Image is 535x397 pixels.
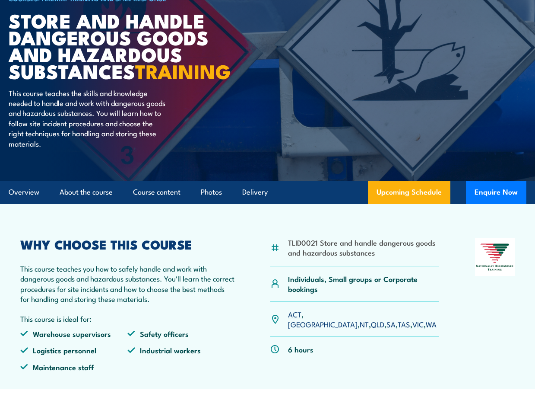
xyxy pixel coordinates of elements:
a: QLD [371,319,384,329]
button: Enquire Now [466,181,526,204]
li: TLID0021 Store and handle dangerous goods and hazardous substances [288,237,439,258]
li: Maintenance staff [20,362,127,372]
a: SA [386,319,396,329]
a: TAS [398,319,410,329]
a: WA [426,319,437,329]
a: VIC [412,319,424,329]
img: Nationally Recognised Training logo. [475,238,515,276]
a: Course content [133,181,180,204]
li: Safety officers [127,329,234,339]
h1: Store And Handle Dangerous Goods and Hazardous Substances [9,12,222,80]
p: Individuals, Small groups or Corporate bookings [288,274,439,294]
a: About the course [60,181,113,204]
li: Logistics personnel [20,345,127,355]
a: NT [360,319,369,329]
p: This course teaches you how to safely handle and work with dangerous goods and hazardous substanc... [20,263,234,304]
a: ACT [288,309,301,319]
li: Industrial workers [127,345,234,355]
p: , , , , , , , [288,309,439,330]
p: This course teaches the skills and knowledge needed to handle and work with dangerous goods and h... [9,88,166,148]
a: Photos [201,181,222,204]
a: Delivery [242,181,268,204]
a: Overview [9,181,39,204]
strong: TRAINING [135,56,231,86]
a: [GEOGRAPHIC_DATA] [288,319,358,329]
h2: WHY CHOOSE THIS COURSE [20,238,234,250]
a: Upcoming Schedule [368,181,450,204]
p: This course is ideal for: [20,314,234,323]
li: Warehouse supervisors [20,329,127,339]
p: 6 hours [288,344,313,354]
